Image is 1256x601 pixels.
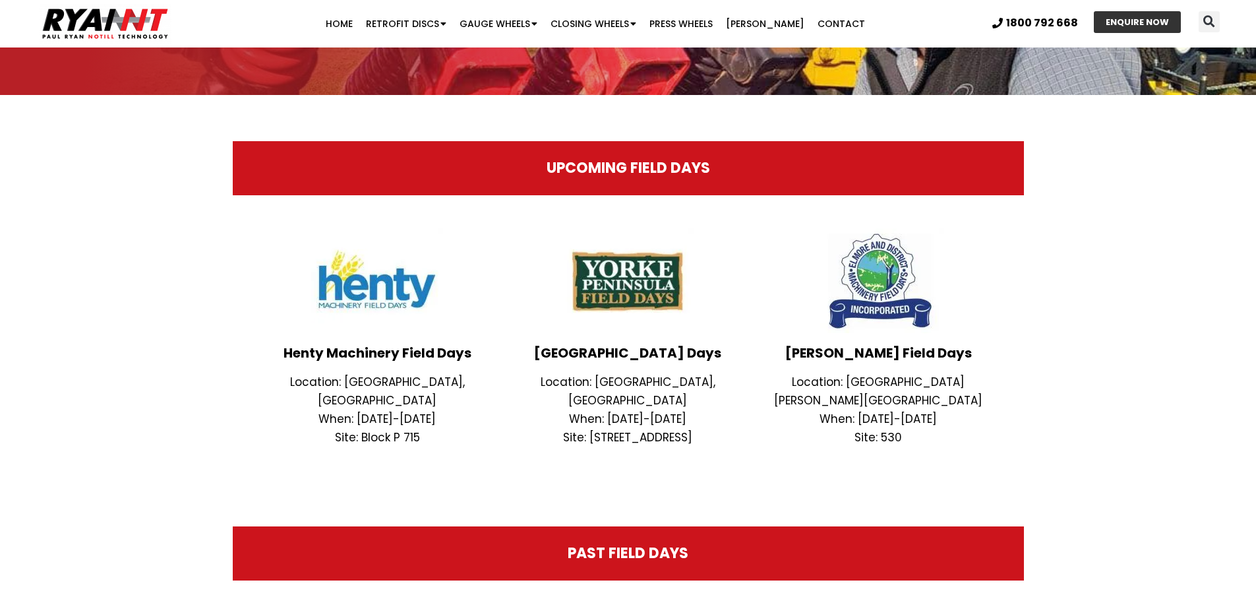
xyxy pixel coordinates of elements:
[992,18,1078,28] a: 1800 792 668
[359,11,453,37] a: Retrofit Discs
[259,410,496,428] p: When: [DATE]-[DATE]
[1199,11,1220,32] div: Search
[1006,18,1078,28] span: 1800 792 668
[509,346,746,360] h3: [GEOGRAPHIC_DATA] Days
[760,410,997,428] p: When: [DATE]-[DATE]
[760,346,997,360] h3: [PERSON_NAME] Field Days
[259,546,998,561] h2: PAST FIELD DAYS
[311,228,443,333] img: Henty Field Days Logo
[643,11,719,37] a: Press Wheels
[453,11,544,37] a: Gauge Wheels
[760,373,997,410] p: Location: [GEOGRAPHIC_DATA][PERSON_NAME][GEOGRAPHIC_DATA]
[509,373,746,410] p: Location: [GEOGRAPHIC_DATA], [GEOGRAPHIC_DATA]
[509,428,746,447] p: Site: [STREET_ADDRESS]
[562,228,694,333] img: YorkePeninsula-FieldDays
[760,428,997,447] p: Site: 530
[259,346,496,360] h3: Henty Machinery Field Days
[509,410,746,428] p: When: [DATE]-[DATE]
[811,11,872,37] a: Contact
[40,3,171,44] img: Ryan NT logo
[719,11,811,37] a: [PERSON_NAME]
[319,11,359,37] a: Home
[812,228,944,333] img: Elmore Field Days Logo
[259,428,496,447] p: Site: Block P 715
[243,11,947,37] nav: Menu
[1094,11,1181,33] a: ENQUIRE NOW
[544,11,643,37] a: Closing Wheels
[259,161,998,175] h2: UPCOMING FIELD DAYS
[1106,18,1169,26] span: ENQUIRE NOW
[259,373,496,410] p: Location: [GEOGRAPHIC_DATA], [GEOGRAPHIC_DATA]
